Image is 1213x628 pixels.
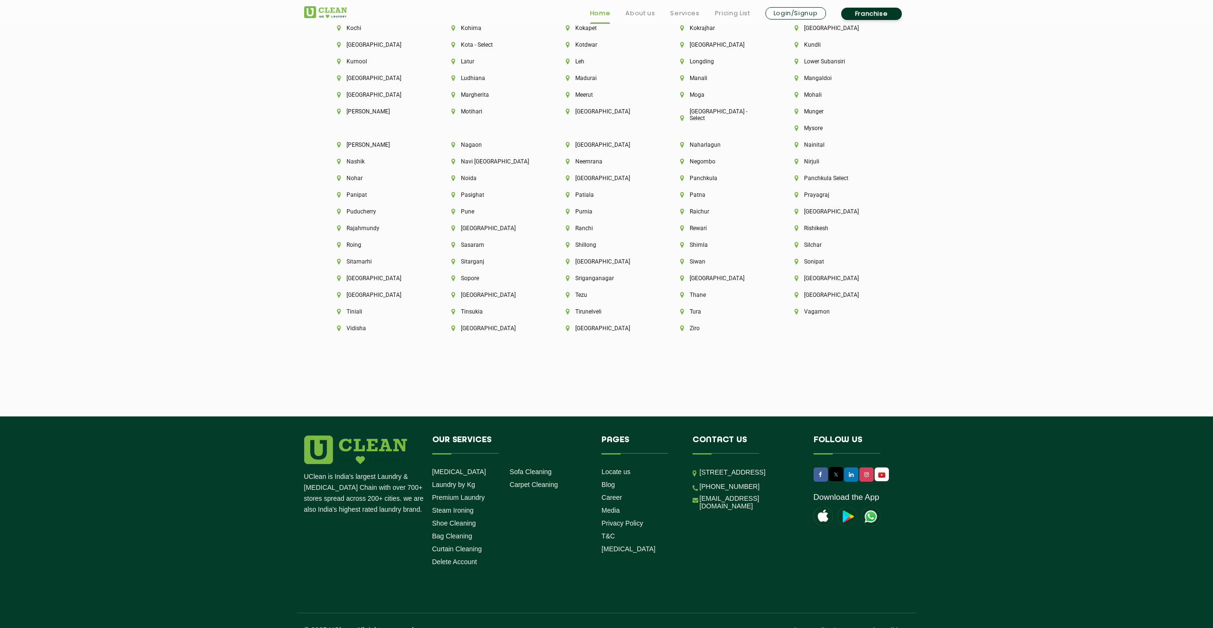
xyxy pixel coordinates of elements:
li: [PERSON_NAME] [337,142,419,148]
li: Raichur [680,208,762,215]
a: Delete Account [432,558,477,566]
li: Lower Subansiri [795,58,877,65]
li: Sriganganagar [566,275,648,282]
a: Franchise [841,8,902,20]
li: Mangaldoi [795,75,877,81]
h4: Pages [601,436,678,454]
a: Steam Ironing [432,506,474,514]
li: Nirjuli [795,158,877,165]
p: [STREET_ADDRESS] [700,467,799,478]
li: Kota - Select [451,41,533,48]
li: Naharlagun [680,142,762,148]
li: Rewari [680,225,762,232]
a: Locate us [601,468,631,476]
li: Latur [451,58,533,65]
li: Kochi [337,25,419,31]
h4: Follow us [814,436,897,454]
li: [GEOGRAPHIC_DATA] [337,91,419,98]
li: Nagaon [451,142,533,148]
li: Pasighat [451,192,533,198]
h4: Our Services [432,436,588,454]
li: Sitamarhi [337,258,419,265]
p: UClean is India's largest Laundry & [MEDICAL_DATA] Chain with over 700+ stores spread across 200+... [304,471,425,515]
li: Shimla [680,242,762,248]
li: Kokrajhar [680,25,762,31]
li: Munger [795,108,877,115]
a: Home [590,8,611,19]
li: Tinsukia [451,308,533,315]
li: [GEOGRAPHIC_DATA] [566,142,648,148]
img: logo.png [304,436,407,464]
li: Leh [566,58,648,65]
img: UClean Laundry and Dry Cleaning [861,507,880,526]
li: Ranchi [566,225,648,232]
li: Tiniali [337,308,419,315]
li: Manali [680,75,762,81]
li: Rajahmundy [337,225,419,232]
li: Panchkula Select [795,175,877,182]
li: Shillong [566,242,648,248]
li: Patiala [566,192,648,198]
li: Kohima [451,25,533,31]
a: [PHONE_NUMBER] [700,483,760,490]
li: [GEOGRAPHIC_DATA] [566,325,648,332]
img: playstoreicon.png [837,507,856,526]
li: [GEOGRAPHIC_DATA] [337,292,419,298]
a: Download the App [814,493,879,502]
li: Mohali [795,91,877,98]
li: [GEOGRAPHIC_DATA] - Select [680,108,762,122]
li: Silchar [795,242,877,248]
a: Services [670,8,699,19]
li: Ludhiana [451,75,533,81]
li: Sasaram [451,242,533,248]
li: [GEOGRAPHIC_DATA] [795,275,877,282]
a: Bag Cleaning [432,532,472,540]
a: Carpet Cleaning [510,481,558,488]
a: Laundry by Kg [432,481,475,488]
li: Meerut [566,91,648,98]
li: [GEOGRAPHIC_DATA] [337,41,419,48]
li: Longding [680,58,762,65]
li: [GEOGRAPHIC_DATA] [451,325,533,332]
h4: Contact us [693,436,799,454]
li: [GEOGRAPHIC_DATA] [795,25,877,31]
li: Tezu [566,292,648,298]
li: Puducherry [337,208,419,215]
li: Sonipat [795,258,877,265]
li: Ziro [680,325,762,332]
li: Panchkula [680,175,762,182]
a: Premium Laundry [432,494,485,501]
a: [MEDICAL_DATA] [601,545,655,553]
a: Pricing List [715,8,750,19]
li: Nashik [337,158,419,165]
li: Tirunelveli [566,308,648,315]
li: Tura [680,308,762,315]
li: Motihari [451,108,533,115]
a: Sofa Cleaning [510,468,551,476]
li: Rishikesh [795,225,877,232]
li: Pune [451,208,533,215]
li: Neemrana [566,158,648,165]
li: Noida [451,175,533,182]
li: Kundli [795,41,877,48]
li: Kokapet [566,25,648,31]
li: Purnia [566,208,648,215]
li: [GEOGRAPHIC_DATA] [451,292,533,298]
a: [EMAIL_ADDRESS][DOMAIN_NAME] [700,495,799,510]
a: Shoe Cleaning [432,519,476,527]
li: Kotdwar [566,41,648,48]
a: T&C [601,532,615,540]
li: Nainital [795,142,877,148]
li: Moga [680,91,762,98]
li: Siwan [680,258,762,265]
li: Roing [337,242,419,248]
li: [GEOGRAPHIC_DATA] [337,75,419,81]
img: UClean Laundry and Dry Cleaning [876,470,888,480]
a: Media [601,506,620,514]
li: Navi [GEOGRAPHIC_DATA] [451,158,533,165]
li: [GEOGRAPHIC_DATA] [451,225,533,232]
a: About us [625,8,655,19]
li: Vagamon [795,308,877,315]
li: Margherita [451,91,533,98]
li: Sitarganj [451,258,533,265]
